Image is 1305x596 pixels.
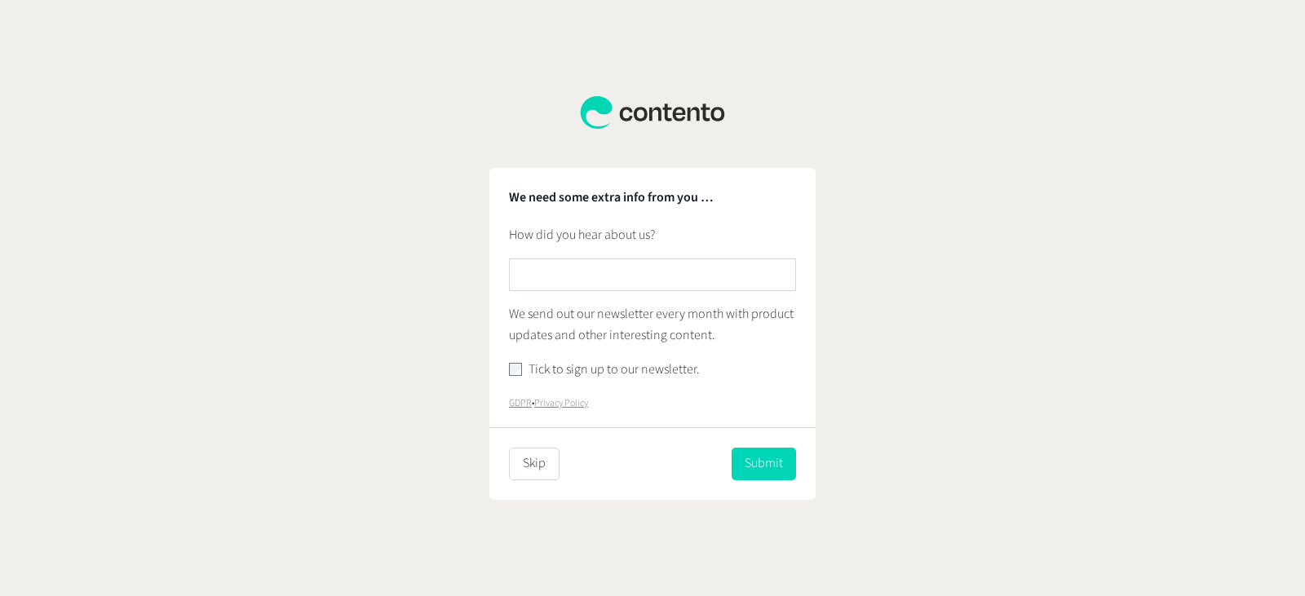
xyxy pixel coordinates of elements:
a: GDPR [509,396,532,410]
a: Privacy Policy [534,396,588,410]
button: Skip [509,448,560,480]
strong: We need some extra info from you … [509,188,713,206]
label: Tick to sign up to our newsletter. [529,360,700,381]
p: • [509,393,796,414]
label: How did you hear about us? [509,225,655,246]
button: Submit [732,448,796,480]
p: We send out our newsletter every month with product updates and other interesting content. [509,304,796,346]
